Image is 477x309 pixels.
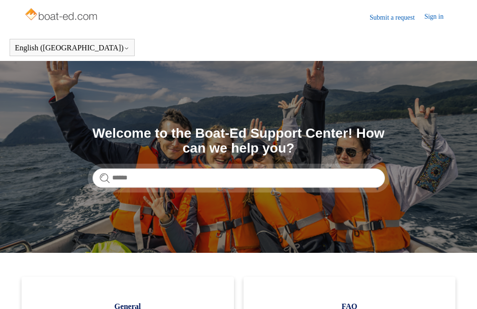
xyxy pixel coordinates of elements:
button: English ([GEOGRAPHIC_DATA]) [15,44,129,52]
h1: Welcome to the Boat-Ed Support Center! How can we help you? [93,126,385,156]
a: Submit a request [370,12,424,23]
input: Search [93,168,385,188]
img: Boat-Ed Help Center home page [24,6,100,25]
a: Sign in [424,12,453,23]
